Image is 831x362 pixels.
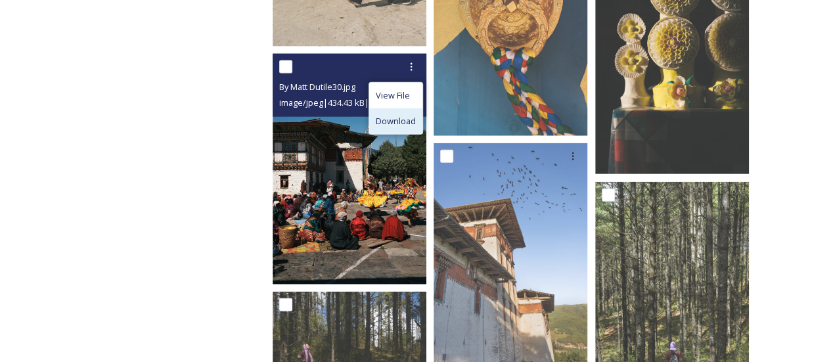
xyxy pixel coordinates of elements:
[376,89,410,102] span: View File
[376,115,416,127] span: Download
[279,81,355,93] span: By Matt Dutile30.jpg
[273,54,426,284] img: By Matt Dutile30.jpg
[279,97,411,108] span: image/jpeg | 434.43 kB | 1067 x 1600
